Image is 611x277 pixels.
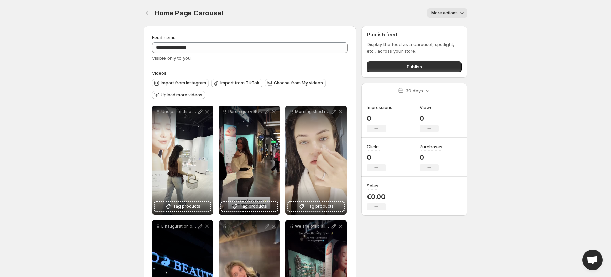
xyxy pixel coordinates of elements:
span: Feed name [152,35,176,40]
span: Visible only to you. [152,55,192,61]
h3: Clicks [367,143,380,150]
div: Parce que votre peau mrite une expertise sur-mesure Un diagnostic de peau haute prcision pour rvl... [219,106,280,215]
h3: Impressions [367,104,392,111]
button: Import from TikTok [211,79,262,87]
button: Publish [367,61,462,72]
h3: Sales [367,182,378,189]
div: Morning shed routine in [GEOGRAPHIC_DATA] for wrinkles and detox skincare acne glowskincare joobe... [285,106,347,215]
span: Import from Instagram [161,80,206,86]
span: Videos [152,70,167,76]
p: Une parenthse beaut en boutique pour composer la routine idale entre clat du teint et grain de pe... [161,109,197,114]
span: Home Page Carousel [155,9,223,17]
h3: Views [420,104,433,111]
span: Publish [407,63,422,70]
span: Choose from My videos [274,80,323,86]
h3: Purchases [420,143,442,150]
h2: Publish feed [367,31,462,38]
p: 30 days [406,87,423,94]
button: Tag products [155,202,210,211]
button: Tag products [288,202,344,211]
span: Tag products [240,203,267,210]
button: Import from Instagram [152,79,209,87]
p: Linauguration de la boutique joobeauty [161,224,197,229]
p: Display the feed as a carousel, spotlight, etc., across your store. [367,41,462,55]
p: 0 [420,114,439,122]
p: 0 [420,153,442,161]
div: Une parenthse beaut en boutique pour composer la routine idale entre clat du teint et grain de pe... [152,106,213,215]
span: Tag products [307,203,334,210]
p: 0 [367,114,392,122]
p: Parce que votre peau mrite une expertise sur-mesure Un diagnostic de peau haute prcision pour rvl... [228,109,264,114]
p: We are officially OPEN La magie K-beauty dbarque enfin Lyon chez Joo Beauty Retrouve-nous Westfie... [295,224,330,229]
p: €0.00 [367,193,386,201]
button: More actions [427,8,467,18]
span: Tag products [173,203,200,210]
p: 0 [367,153,386,161]
span: Upload more videos [161,92,202,98]
button: Upload more videos [152,91,205,99]
p: Morning shed routine in [GEOGRAPHIC_DATA] for wrinkles and detox skincare acne glowskincare joobe... [295,109,330,114]
span: More actions [431,10,458,16]
button: Settings [144,8,153,18]
div: Open chat [582,250,603,270]
button: Choose from My videos [265,79,326,87]
button: Tag products [221,202,277,211]
span: Import from TikTok [220,80,260,86]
